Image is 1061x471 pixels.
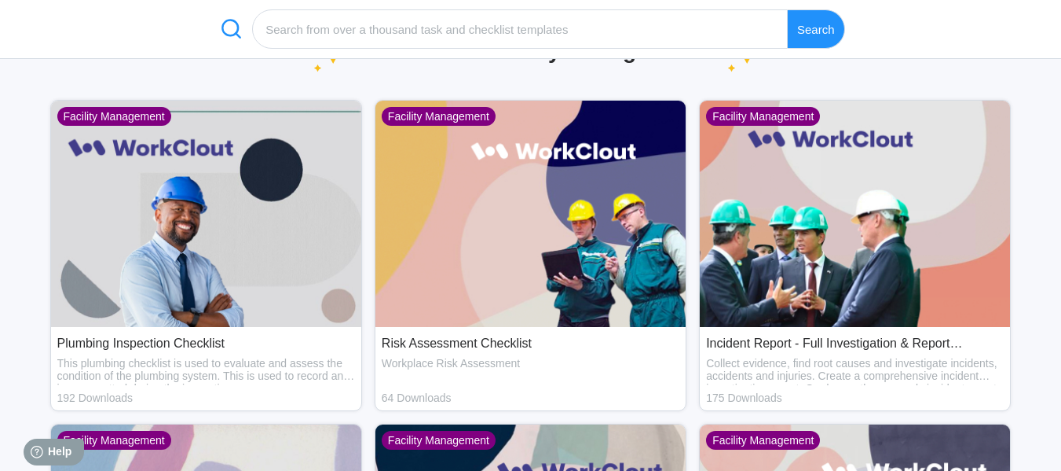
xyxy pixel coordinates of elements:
a: Plumbing Inspection ChecklistThis plumbing checklist is used to evaluate and assess the condition... [50,100,362,411]
div: Workplace Risk Assessment [382,357,679,385]
div: Search [788,9,845,49]
div: Facility Management [382,107,496,126]
div: Risk Assessment Checklist [382,337,679,351]
input: Search from over a thousand task and checklist templates [252,9,788,49]
div: This plumbing checklist is used to evaluate and assess the condition of the plumbing system. This... [57,357,355,385]
div: 64 Downloads [382,392,679,404]
div: 192 Downloads [57,392,355,404]
div: Collect evidence, find root causes and investigate incidents, accidents and injuries. Create a co... [706,357,1004,385]
img: thumbnail_fm4.jpg [700,101,1010,327]
div: Facility Management [57,107,171,126]
a: Incident Report - Full Investigation & Report Checklist for Facility ManagementCollect evidence, ... [699,100,1011,411]
div: Plumbing Inspection Checklist [57,337,355,351]
img: thumbnail_fm5.jpg [51,101,361,327]
div: Facility Management [706,107,820,126]
div: Incident Report - Full Investigation & Report Checklist for Facility Management [706,337,1004,351]
img: thumbnail_fm6.jpg [375,101,686,327]
div: Facility Management [382,431,496,450]
div: Facility Management [706,431,820,450]
a: Risk Assessment ChecklistWorkplace Risk Assessment64 DownloadsFacility Management [375,100,686,411]
div: Facility Management [57,431,171,450]
div: 175 Downloads [706,392,1004,404]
